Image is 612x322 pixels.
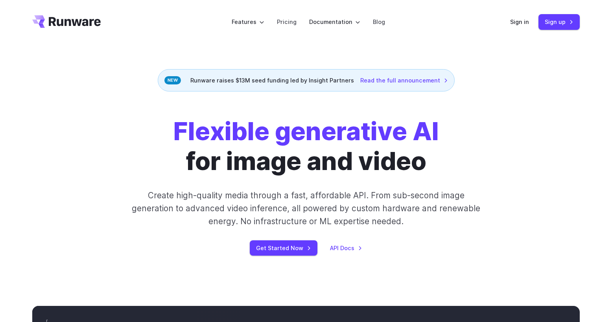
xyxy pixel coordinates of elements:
[309,17,360,26] label: Documentation
[373,17,385,26] a: Blog
[510,17,529,26] a: Sign in
[158,69,455,91] div: Runware raises $13M seed funding led by Insight Partners
[232,17,264,26] label: Features
[131,189,481,228] p: Create high-quality media through a fast, affordable API. From sub-second image generation to adv...
[538,14,580,29] a: Sign up
[360,76,448,85] a: Read the full announcement
[277,17,297,26] a: Pricing
[173,117,439,176] h1: for image and video
[173,116,439,146] strong: Flexible generative AI
[250,240,317,256] a: Get Started Now
[330,243,362,252] a: API Docs
[32,15,101,28] a: Go to /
